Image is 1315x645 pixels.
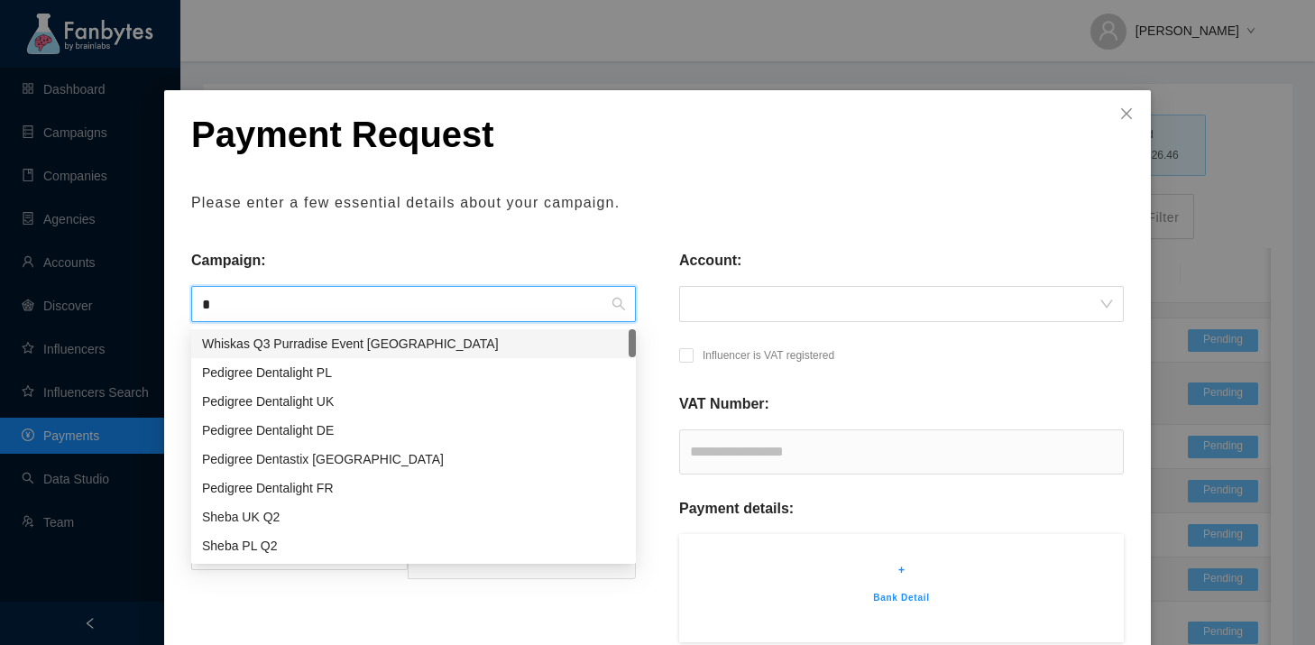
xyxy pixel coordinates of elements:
div: Sheba PL Q2 [191,531,636,560]
p: Bank Detail [706,590,1097,606]
div: Pedigree Dentalight DE [202,420,625,440]
button: Close [1102,90,1151,139]
div: Pedigree Dentalight FR [191,474,636,502]
p: Payment Request [191,113,1124,156]
div: Pedigree Dentalight DE [191,416,636,445]
div: Pedigree Dentastix [GEOGRAPHIC_DATA] [202,449,625,469]
p: VAT Number: [679,393,769,415]
p: Influencer is VAT registered [703,346,834,364]
div: Pedigree Dentalight UK [202,392,625,411]
div: Whiskas Q3 Purradise Event UK [191,329,636,358]
div: Pedigree Dentalight PL [191,358,636,387]
div: Sheba UK Q2 [191,502,636,531]
p: Campaign: [191,250,266,272]
p: Account: [679,250,741,272]
div: Sheba UK Q2 [202,507,625,527]
p: + [706,561,1097,579]
div: Pedigree Dentalight PL [202,363,625,382]
span: close [1119,106,1134,121]
p: Payment details: [679,498,794,520]
div: Pedigree Dentalight FR [202,478,625,498]
div: Sheba PL Q2 [202,536,625,556]
div: Pedigree Dentastix Spain [191,445,636,474]
div: Pedigree Dentalight UK [191,387,636,416]
p: Please enter a few essential details about your campaign. [191,192,1124,214]
div: Whiskas Q3 Purradise Event [GEOGRAPHIC_DATA] [202,334,625,354]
